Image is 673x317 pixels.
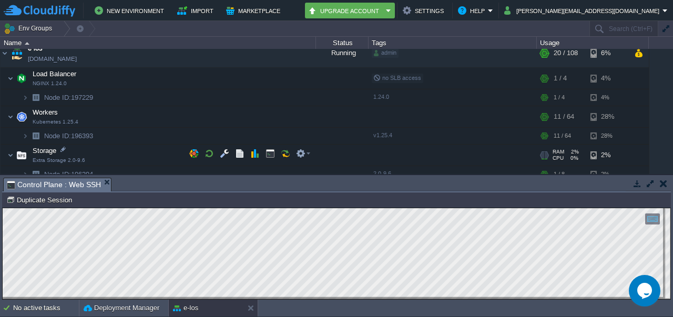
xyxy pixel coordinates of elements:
span: 0% [568,155,578,161]
img: AMDAwAAAACH5BAEAAAAALAAAAAABAAEAAAICRAEAOw== [22,128,28,144]
span: no SLB access [373,75,421,81]
div: Name [1,37,315,49]
iframe: chat widget [629,275,662,306]
a: Node ID:196394 [43,170,95,179]
img: AMDAwAAAACH5BAEAAAAALAAAAAABAAEAAAICRAEAOw== [22,89,28,106]
span: Extra Storage 2.0-9.6 [33,157,85,163]
a: Node ID:197229 [43,93,95,102]
span: CPU [553,155,564,161]
div: 11 / 64 [554,106,574,127]
img: AMDAwAAAACH5BAEAAAAALAAAAAABAAEAAAICRAEAOw== [7,145,14,166]
div: 1 / 4 [554,68,567,89]
a: WorkersKubernetes 1.25.4 [32,108,59,116]
span: 1.24.0 [373,94,389,100]
button: [PERSON_NAME][EMAIL_ADDRESS][DOMAIN_NAME] [504,4,662,17]
button: Import [177,4,217,17]
div: admin [372,48,399,58]
a: StorageExtra Storage 2.0-9.6 [32,147,58,155]
button: Marketplace [226,4,283,17]
span: RAM [553,149,564,155]
span: v1.25.4 [373,132,392,138]
img: AMDAwAAAACH5BAEAAAAALAAAAAABAAEAAAICRAEAOw== [28,128,43,144]
div: 4% [590,68,625,89]
button: Upgrade Account [308,4,383,17]
div: Usage [537,37,648,49]
span: 196393 [43,131,95,140]
img: AMDAwAAAACH5BAEAAAAALAAAAAABAAEAAAICRAEAOw== [25,42,29,45]
span: Node ID: [44,170,71,178]
img: AMDAwAAAACH5BAEAAAAALAAAAAABAAEAAAICRAEAOw== [22,166,28,182]
button: Help [458,4,488,17]
button: e-los [173,303,198,313]
img: AMDAwAAAACH5BAEAAAAALAAAAAABAAEAAAICRAEAOw== [28,89,43,106]
div: Tags [369,37,536,49]
img: AMDAwAAAACH5BAEAAAAALAAAAAABAAEAAAICRAEAOw== [14,68,29,89]
img: AMDAwAAAACH5BAEAAAAALAAAAAABAAEAAAICRAEAOw== [28,166,43,182]
img: AMDAwAAAACH5BAEAAAAALAAAAAABAAEAAAICRAEAOw== [14,145,29,166]
span: NGINX 1.24.0 [33,80,67,87]
div: 1 / 8 [554,166,565,182]
button: Env Groups [4,21,56,36]
span: Kubernetes 1.25.4 [33,119,78,125]
div: 2% [590,166,625,182]
img: AMDAwAAAACH5BAEAAAAALAAAAAABAAEAAAICRAEAOw== [1,39,9,67]
div: 6% [590,39,625,67]
span: Workers [32,108,59,117]
a: Node ID:196393 [43,131,95,140]
img: AMDAwAAAACH5BAEAAAAALAAAAAABAAEAAAICRAEAOw== [7,68,14,89]
a: [DOMAIN_NAME] [28,54,77,64]
a: Load BalancerNGINX 1.24.0 [32,70,78,78]
span: 196394 [43,170,95,179]
div: 11 / 64 [554,128,571,144]
div: 28% [590,106,625,127]
span: Control Plane : Web SSH [7,178,101,191]
button: Deployment Manager [84,303,159,313]
span: Node ID: [44,94,71,101]
div: Status [317,37,368,49]
span: 2.0-9.6 [373,170,391,177]
img: AMDAwAAAACH5BAEAAAAALAAAAAABAAEAAAICRAEAOw== [7,106,14,127]
button: Settings [403,4,447,17]
div: 28% [590,128,625,144]
span: 2% [568,149,579,155]
button: Duplicate Session [6,195,75,204]
img: AMDAwAAAACH5BAEAAAAALAAAAAABAAEAAAICRAEAOw== [9,39,24,67]
span: Load Balancer [32,69,78,78]
div: 2% [590,145,625,166]
div: 4% [590,89,625,106]
button: New Environment [95,4,167,17]
div: 20 / 108 [554,39,578,67]
img: CloudJiffy [4,4,75,17]
img: AMDAwAAAACH5BAEAAAAALAAAAAABAAEAAAICRAEAOw== [14,106,29,127]
div: No active tasks [13,300,79,316]
span: 197229 [43,93,95,102]
div: Running [316,39,369,67]
span: Storage [32,146,58,155]
span: Node ID: [44,132,71,140]
div: 1 / 4 [554,89,565,106]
